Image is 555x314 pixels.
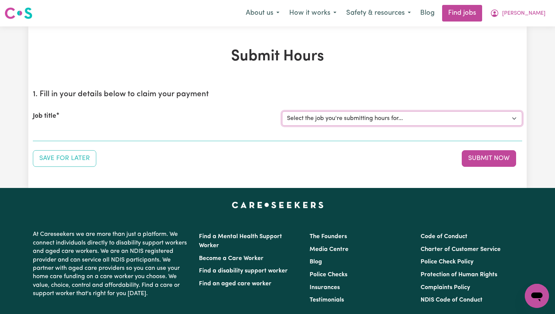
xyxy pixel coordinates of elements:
[199,234,282,249] a: Find a Mental Health Support Worker
[421,259,473,265] a: Police Check Policy
[416,5,439,22] a: Blog
[442,5,482,22] a: Find jobs
[284,5,341,21] button: How it works
[310,285,340,291] a: Insurances
[5,5,32,22] a: Careseekers logo
[310,272,347,278] a: Police Checks
[232,202,324,208] a: Careseekers home page
[310,297,344,303] a: Testimonials
[421,272,497,278] a: Protection of Human Rights
[462,150,516,167] button: Submit your job report
[310,259,322,265] a: Blog
[341,5,416,21] button: Safety & resources
[199,268,288,274] a: Find a disability support worker
[241,5,284,21] button: About us
[33,111,56,121] label: Job title
[199,256,264,262] a: Become a Care Worker
[421,246,501,252] a: Charter of Customer Service
[485,5,550,21] button: My Account
[502,9,546,18] span: [PERSON_NAME]
[199,281,271,287] a: Find an aged care worker
[525,284,549,308] iframe: Button to launch messaging window
[33,227,190,301] p: At Careseekers we are more than just a platform. We connect individuals directly to disability su...
[33,150,96,167] button: Save your job report
[310,246,348,252] a: Media Centre
[33,48,522,66] h1: Submit Hours
[421,285,470,291] a: Complaints Policy
[310,234,347,240] a: The Founders
[5,6,32,20] img: Careseekers logo
[421,234,467,240] a: Code of Conduct
[33,90,522,99] h2: 1. Fill in your details below to claim your payment
[421,297,483,303] a: NDIS Code of Conduct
